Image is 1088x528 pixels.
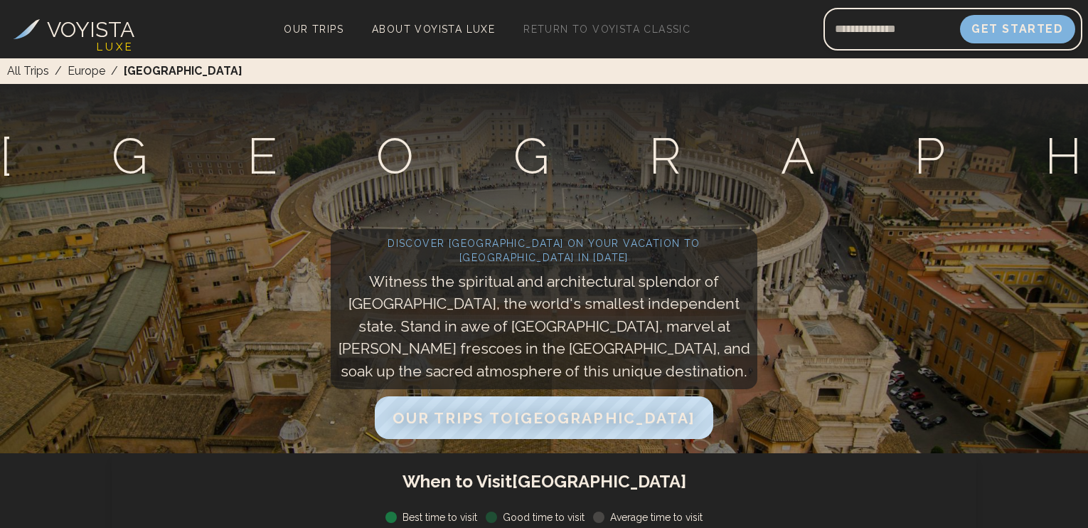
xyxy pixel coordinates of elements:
span: Good time to visit [503,510,585,524]
p: Witness the spiritual and architectural splendor of [GEOGRAPHIC_DATA], the world's smallest indep... [338,270,750,383]
button: Our Trips to[GEOGRAPHIC_DATA] [375,396,714,439]
h2: Discover [GEOGRAPHIC_DATA] on your vacation to [GEOGRAPHIC_DATA] in [DATE] [338,236,750,265]
a: Our Trips [278,19,349,39]
span: Our Trips [284,23,343,35]
a: Our Trips to[GEOGRAPHIC_DATA] [375,413,714,426]
button: Get Started [960,15,1075,43]
span: About Voyista Luxe [372,23,495,35]
span: Average time to visit [610,510,703,524]
input: Email address [823,12,960,46]
span: / [111,63,118,80]
span: Best time to visit [402,510,477,524]
span: / [55,63,62,80]
a: All Trips [7,63,49,80]
img: Voyista Logo [14,19,40,39]
a: VOYISTA [14,14,134,46]
h3: VOYISTA [47,14,134,46]
a: About Voyista Luxe [366,19,501,39]
span: Our Trips to [GEOGRAPHIC_DATA] [393,409,696,427]
a: Europe [68,63,105,80]
h1: When to Visit [GEOGRAPHIC_DATA] [129,470,959,493]
span: [GEOGRAPHIC_DATA] [124,63,242,80]
a: Return to Voyista Classic [518,19,696,39]
span: Return to Voyista Classic [523,23,690,35]
h4: L U X E [97,39,132,56]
